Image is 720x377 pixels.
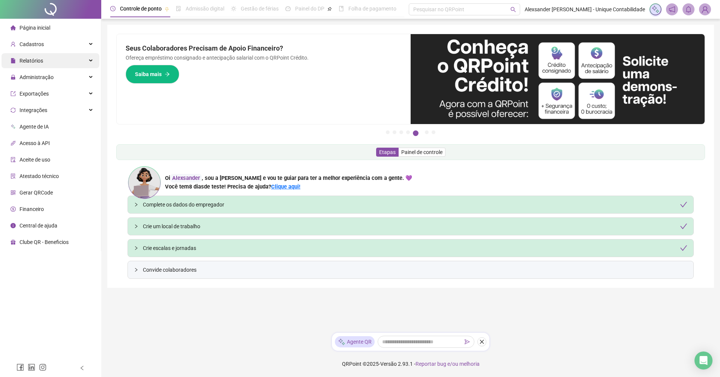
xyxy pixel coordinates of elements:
img: sparkle-icon.fc2bf0ac1784a2077858766a79e2daf3.svg [338,338,345,346]
span: Central de ajuda [19,223,57,229]
span: Reportar bug e/ou melhoria [415,361,480,367]
span: file [10,58,16,63]
span: instagram [39,364,46,371]
span: check [680,223,687,230]
span: user-add [10,42,16,47]
span: Admissão digital [186,6,224,12]
span: collapsed [134,224,138,229]
span: left [79,365,85,371]
span: linkedin [28,364,35,371]
span: home [10,25,16,30]
span: arrow-right [165,72,170,77]
span: bell [685,6,692,13]
img: ana-icon.cad42e3e8b8746aecfa2.png [127,166,161,199]
span: send [465,339,470,344]
span: dashboard [285,6,291,11]
span: audit [10,157,16,162]
span: api [10,141,16,146]
span: collapsed [134,268,138,272]
button: 3 [399,130,403,134]
span: 8 [189,183,204,190]
span: Saiba mais [135,70,162,78]
span: check [680,201,687,208]
button: 2 [393,130,396,134]
span: dias [193,183,204,190]
img: banner%2F11e687cd-1386-4cbd-b13b-7bd81425532d.png [411,34,705,124]
span: notification [669,6,675,13]
img: 95136 [699,4,711,15]
button: 7 [432,130,435,134]
span: Alexsander [PERSON_NAME] - Unique Contabilidade [525,5,645,13]
div: Crie escalas e jornadascheck [128,239,693,257]
span: file-done [176,6,181,11]
span: collapsed [134,246,138,250]
span: collapsed [134,202,138,207]
div: Alexsander [170,174,202,183]
img: sparkle-icon.fc2bf0ac1784a2077858766a79e2daf3.svg [651,5,660,13]
span: Exportações [19,91,49,97]
h2: Seus Colaboradores Precisam de Apoio Financeiro? [126,43,402,54]
span: Convide colaboradores [143,266,687,274]
span: Financeiro [19,206,44,212]
span: de teste! Precisa de ajuda? [204,183,271,190]
span: Etapas [379,149,396,155]
div: Crie um local de trabalho [143,222,687,230]
div: Oi , sou a [PERSON_NAME] e vou te guiar para ter a melhor experiência com a gente. 💜 [165,174,412,183]
span: Aceite de uso [19,157,50,163]
span: Folha de pagamento [348,6,396,12]
span: Controle de ponto [120,6,162,12]
span: Cadastros [19,41,44,47]
div: Open Intercom Messenger [694,352,712,370]
span: close [479,339,484,344]
button: 4 [406,130,410,134]
span: Página inicial [19,25,50,31]
div: Crie escalas e jornadas [143,244,687,252]
span: Relatórios [19,58,43,64]
span: qrcode [10,190,16,195]
span: sun [231,6,236,11]
span: lock [10,75,16,80]
span: pushpin [165,7,169,11]
span: search [510,7,516,12]
span: Atestado técnico [19,173,59,179]
span: Versão [380,361,397,367]
button: 1 [386,130,390,134]
p: Ofereça empréstimo consignado e antecipação salarial com o QRPoint Crédito. [126,54,402,62]
button: Saiba mais [126,65,179,84]
div: Agente QR [335,336,375,347]
span: Clube QR - Beneficios [19,239,69,245]
footer: QRPoint © 2025 - 2.93.1 - [101,351,720,377]
span: Gestão de férias [241,6,279,12]
span: sync [10,108,16,113]
span: info-circle [10,223,16,228]
div: Complete os dados do empregadorcheck [128,196,693,213]
div: Crie um local de trabalhocheck [128,218,693,235]
span: check [680,244,687,252]
span: Acesso à API [19,140,50,146]
span: Painel do DP [295,6,324,12]
span: Integrações [19,107,47,113]
div: Convide colaboradores [128,261,693,278]
button: 5 [413,130,418,136]
a: Clique aqui! [271,183,300,190]
span: dollar [10,206,16,212]
span: pushpin [327,7,332,11]
span: export [10,91,16,96]
span: facebook [16,364,24,371]
span: gift [10,239,16,245]
span: Gerar QRCode [19,190,53,196]
span: Administração [19,74,54,80]
span: solution [10,174,16,179]
span: clock-circle [110,6,115,11]
span: Você tem [165,183,189,190]
span: Painel de controle [401,149,442,155]
span: book [339,6,344,11]
div: Complete os dados do empregador [143,200,687,209]
button: 6 [425,130,429,134]
span: Agente de IA [19,124,49,130]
